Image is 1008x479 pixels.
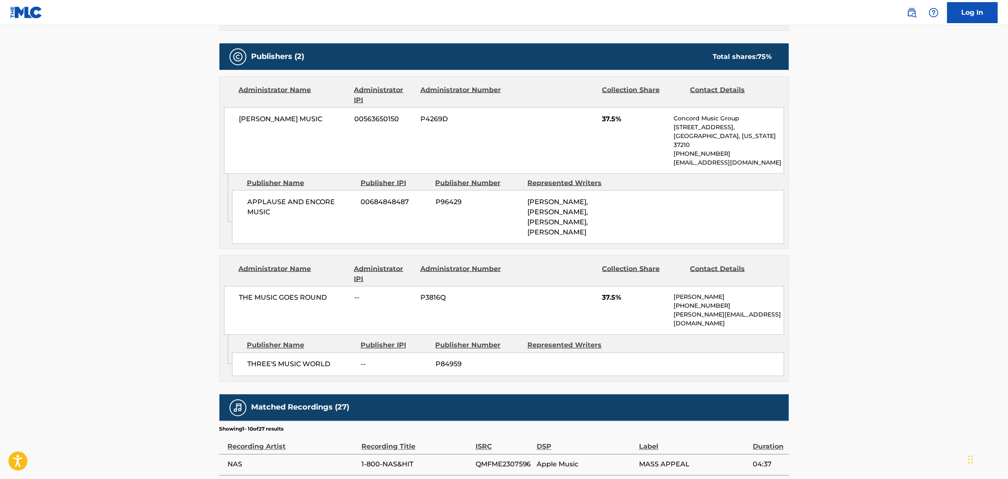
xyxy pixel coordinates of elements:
p: Showing 1 - 10 of 27 results [219,426,284,433]
span: -- [354,293,414,303]
p: [STREET_ADDRESS], [674,123,783,132]
p: [PHONE_NUMBER] [674,302,783,311]
p: [PERSON_NAME] [674,293,783,302]
span: THREE'S MUSIC WORLD [247,359,355,370]
div: Collection Share [602,264,684,284]
span: -- [361,359,429,370]
span: QMFME2307596 [476,460,532,470]
span: NAS [228,460,358,470]
div: Publisher Name [247,341,354,351]
div: DSP [537,433,635,452]
div: Recording Title [362,433,471,452]
div: Duration [753,433,784,452]
span: MASS APPEAL [639,460,749,470]
span: 75 % [758,53,772,61]
div: Administrator IPI [354,85,414,105]
div: Administrator Number [420,85,502,105]
h5: Publishers (2) [251,52,305,61]
div: Contact Details [690,264,772,284]
div: Publisher IPI [361,178,429,188]
h5: Matched Recordings (27) [251,403,350,412]
div: Label [639,433,749,452]
img: Publishers [233,52,243,62]
div: Publisher Name [247,178,354,188]
p: [PERSON_NAME][EMAIL_ADDRESS][DOMAIN_NAME] [674,311,783,328]
div: Drag [968,447,973,472]
p: [EMAIL_ADDRESS][DOMAIN_NAME] [674,158,783,167]
span: 04:37 [753,460,784,470]
div: Represented Writers [528,341,614,351]
span: THE MUSIC GOES ROUND [239,293,348,303]
span: P96429 [436,197,521,207]
span: 37.5% [602,293,667,303]
div: Administrator Name [239,85,348,105]
span: 00684848487 [361,197,429,207]
div: Contact Details [690,85,772,105]
span: 00563650150 [354,114,414,124]
img: MLC Logo [10,6,43,19]
iframe: Chat Widget [966,439,1008,479]
p: [PHONE_NUMBER] [674,149,783,158]
span: [PERSON_NAME] MUSIC [239,114,348,124]
p: Concord Music Group [674,114,783,123]
div: Recording Artist [228,433,358,452]
div: Represented Writers [528,178,614,188]
span: Apple Music [537,460,635,470]
span: P84959 [436,359,521,370]
span: [PERSON_NAME], [PERSON_NAME], [PERSON_NAME], [PERSON_NAME] [528,198,588,236]
div: Administrator Number [420,264,502,284]
p: [GEOGRAPHIC_DATA], [US_STATE] 37210 [674,132,783,149]
span: P3816Q [420,293,502,303]
div: ISRC [476,433,532,452]
span: P4269D [420,114,502,124]
div: Total shares: [713,52,772,62]
div: Administrator IPI [354,264,414,284]
span: 37.5% [602,114,667,124]
div: Help [925,4,942,21]
div: Collection Share [602,85,684,105]
img: Matched Recordings [233,403,243,413]
div: Publisher Number [436,341,521,351]
a: Public Search [904,4,920,21]
div: Publisher IPI [361,341,429,351]
div: Publisher Number [436,178,521,188]
a: Log In [947,2,998,23]
span: 1-800-NAS&HIT [362,460,471,470]
div: Administrator Name [239,264,348,284]
img: help [929,8,939,18]
span: APPLAUSE AND ENCORE MUSIC [247,197,355,217]
img: search [907,8,917,18]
